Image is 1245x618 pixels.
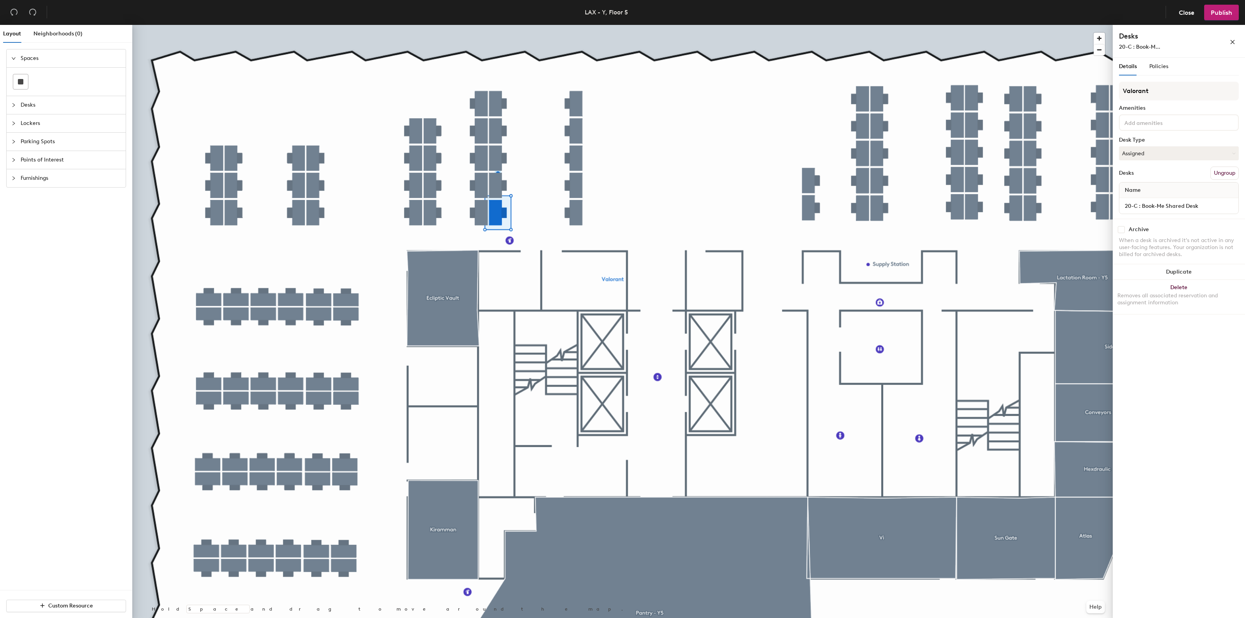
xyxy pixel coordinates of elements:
div: Desks [1119,170,1134,176]
span: expanded [11,56,16,61]
div: When a desk is archived it's not active in any user-facing features. Your organization is not bil... [1119,237,1239,258]
span: collapsed [11,103,16,107]
button: DeleteRemoves all associated reservation and assignment information [1113,280,1245,314]
div: Amenities [1119,105,1239,111]
span: collapsed [11,176,16,181]
span: collapsed [11,139,16,144]
button: Ungroup [1210,167,1239,180]
h4: Desks [1119,31,1205,41]
button: Help [1086,601,1105,613]
span: Name [1121,183,1145,197]
button: Redo (⌘ + ⇧ + Z) [25,5,40,20]
div: Archive [1129,226,1149,233]
span: Lockers [21,114,121,132]
span: Parking Spots [21,133,121,151]
span: Policies [1149,63,1168,70]
span: Desks [21,96,121,114]
button: Publish [1204,5,1239,20]
div: Desk Type [1119,137,1239,143]
span: close [1230,39,1235,45]
input: Unnamed desk [1121,200,1237,211]
span: Details [1119,63,1137,70]
span: collapsed [11,121,16,126]
span: collapsed [11,158,16,162]
span: undo [10,8,18,16]
button: Undo (⌘ + Z) [6,5,22,20]
span: Custom Resource [48,602,93,609]
span: Spaces [21,49,121,67]
button: Duplicate [1113,264,1245,280]
span: Close [1179,9,1194,16]
div: LAX - Y, Floor 5 [585,7,628,17]
button: Custom Resource [6,600,126,612]
span: Furnishings [21,169,121,187]
button: Assigned [1119,146,1239,160]
span: Neighborhoods (0) [33,30,82,37]
span: Layout [3,30,21,37]
span: 20-C : Book-M... [1119,44,1160,50]
div: Removes all associated reservation and assignment information [1117,292,1240,306]
input: Add amenities [1123,118,1193,127]
span: Publish [1211,9,1232,16]
span: Points of Interest [21,151,121,169]
button: Close [1172,5,1201,20]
